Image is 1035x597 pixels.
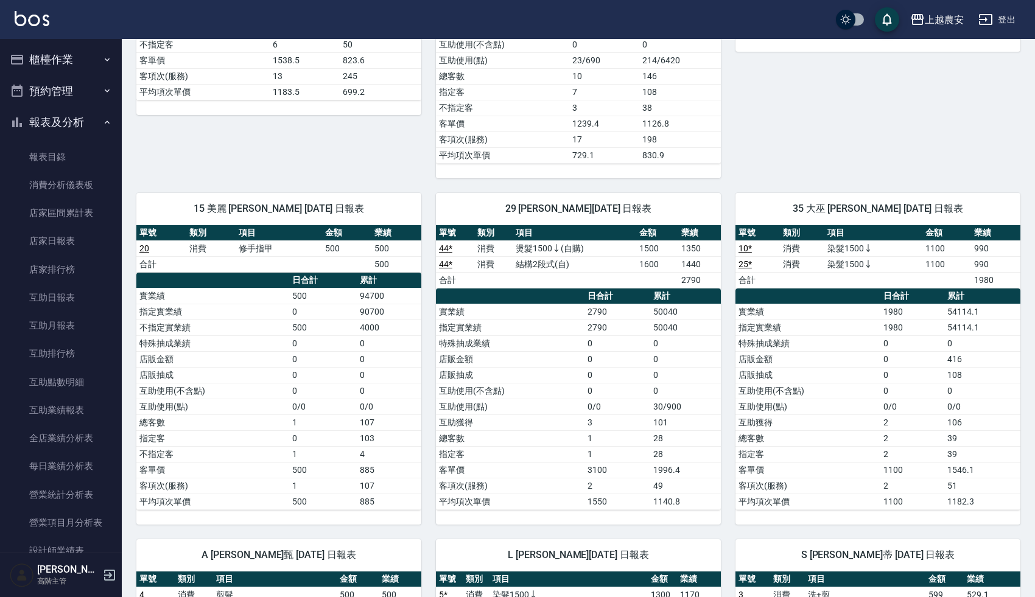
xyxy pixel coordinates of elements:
[824,256,922,272] td: 染髮1500↓
[677,571,721,587] th: 業績
[5,452,117,480] a: 每日業績分析表
[569,147,639,163] td: 729.1
[944,430,1020,446] td: 39
[451,549,706,561] span: L [PERSON_NAME][DATE] 日報表
[880,430,944,446] td: 2
[636,225,679,241] th: 金額
[5,368,117,396] a: 互助點數明細
[750,203,1006,215] span: 35 大巫 [PERSON_NAME] [DATE] 日報表
[678,225,721,241] th: 業績
[436,68,569,84] td: 總客數
[5,340,117,368] a: 互助排行榜
[357,494,421,509] td: 885
[37,564,99,576] h5: [PERSON_NAME]
[289,367,357,383] td: 0
[944,414,1020,430] td: 106
[436,367,584,383] td: 店販抽成
[357,446,421,462] td: 4
[650,462,721,478] td: 1996.4
[289,335,357,351] td: 0
[5,199,117,227] a: 店家區間累計表
[136,494,289,509] td: 平均項次單價
[735,399,880,414] td: 互助使用(點)
[136,462,289,478] td: 客單價
[5,256,117,284] a: 店家排行榜
[5,106,117,138] button: 報表及分析
[735,225,780,241] th: 單號
[151,549,407,561] span: A [PERSON_NAME]甄 [DATE] 日報表
[944,494,1020,509] td: 1182.3
[436,383,584,399] td: 互助使用(不含點)
[569,100,639,116] td: 3
[451,203,706,215] span: 29 [PERSON_NAME][DATE] 日報表
[650,399,721,414] td: 30/900
[971,240,1020,256] td: 990
[735,478,880,494] td: 客項次(服務)
[584,367,650,383] td: 0
[340,84,421,100] td: 699.2
[678,272,721,288] td: 2790
[569,52,639,68] td: 23/690
[944,319,1020,335] td: 54114.1
[750,549,1006,561] span: S [PERSON_NAME]蒂 [DATE] 日報表
[880,288,944,304] th: 日合計
[735,304,880,319] td: 實業績
[136,319,289,335] td: 不指定實業績
[824,225,922,241] th: 項目
[880,304,944,319] td: 1980
[270,37,340,52] td: 6
[944,399,1020,414] td: 0/0
[340,52,421,68] td: 823.6
[944,304,1020,319] td: 54114.1
[357,478,421,494] td: 107
[650,319,721,335] td: 50040
[650,414,721,430] td: 101
[971,225,1020,241] th: 業績
[639,147,721,163] td: 830.9
[880,319,944,335] td: 1980
[357,367,421,383] td: 0
[357,351,421,367] td: 0
[186,225,236,241] th: 類別
[639,100,721,116] td: 38
[922,256,971,272] td: 1100
[880,399,944,414] td: 0/0
[735,272,780,288] td: 合計
[780,225,824,241] th: 類別
[289,273,357,288] th: 日合計
[650,335,721,351] td: 0
[875,7,899,32] button: save
[650,304,721,319] td: 50040
[474,256,513,272] td: 消費
[436,494,584,509] td: 平均項次單價
[474,225,513,241] th: 類別
[136,478,289,494] td: 客項次(服務)
[639,84,721,100] td: 108
[139,243,149,253] a: 20
[944,446,1020,462] td: 39
[337,571,379,587] th: 金額
[236,240,322,256] td: 修手指甲
[357,414,421,430] td: 107
[436,446,584,462] td: 指定客
[584,319,650,335] td: 2790
[322,225,372,241] th: 金額
[436,430,584,446] td: 總客數
[650,383,721,399] td: 0
[379,571,421,587] th: 業績
[639,116,721,131] td: 1126.8
[5,481,117,509] a: 營業統計分析表
[136,37,270,52] td: 不指定客
[584,414,650,430] td: 3
[636,256,679,272] td: 1600
[436,304,584,319] td: 實業績
[136,383,289,399] td: 互助使用(不含點)
[436,399,584,414] td: 互助使用(點)
[944,288,1020,304] th: 累計
[650,478,721,494] td: 49
[5,509,117,537] a: 營業項目月分析表
[270,68,340,84] td: 13
[584,462,650,478] td: 3100
[340,68,421,84] td: 245
[735,430,880,446] td: 總客數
